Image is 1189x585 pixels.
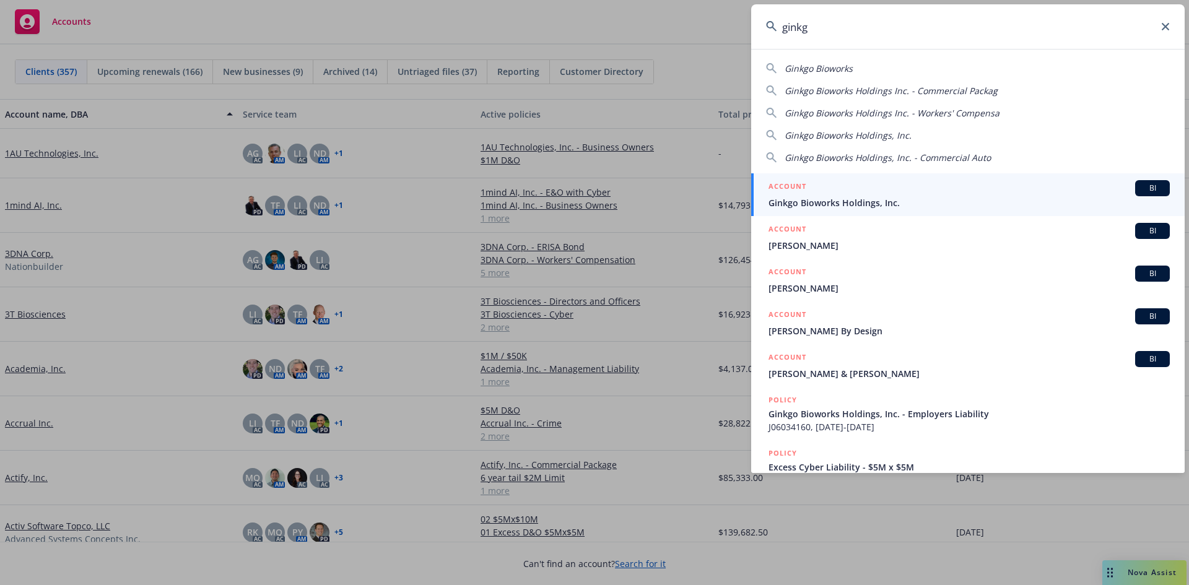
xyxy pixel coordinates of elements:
span: Ginkgo Bioworks Holdings Inc. - Commercial Packag [785,85,998,97]
span: Ginkgo Bioworks Holdings, Inc. [785,129,912,141]
h5: POLICY [769,394,797,406]
span: BI [1140,311,1165,322]
span: [PERSON_NAME] & [PERSON_NAME] [769,367,1170,380]
h5: ACCOUNT [769,308,806,323]
span: [PERSON_NAME] By Design [769,324,1170,337]
span: BI [1140,225,1165,236]
span: Ginkgo Bioworks Holdings, Inc. [769,196,1170,209]
a: POLICYGinkgo Bioworks Holdings, Inc. - Employers LiabilityJ06034160, [DATE]-[DATE] [751,387,1185,440]
span: Ginkgo Bioworks [785,63,853,74]
a: ACCOUNTBI[PERSON_NAME] & [PERSON_NAME] [751,344,1185,387]
h5: ACCOUNT [769,180,806,195]
span: J06034160, [DATE]-[DATE] [769,420,1170,433]
h5: POLICY [769,447,797,459]
a: ACCOUNTBI[PERSON_NAME] [751,216,1185,259]
span: [PERSON_NAME] [769,239,1170,252]
span: [PERSON_NAME] [769,282,1170,295]
h5: ACCOUNT [769,351,806,366]
span: BI [1140,183,1165,194]
a: POLICYExcess Cyber Liability - $5M x $5M [751,440,1185,493]
a: ACCOUNTBI[PERSON_NAME] By Design [751,301,1185,344]
span: Excess Cyber Liability - $5M x $5M [769,461,1170,474]
a: ACCOUNTBIGinkgo Bioworks Holdings, Inc. [751,173,1185,216]
input: Search... [751,4,1185,49]
h5: ACCOUNT [769,266,806,280]
span: Ginkgo Bioworks Holdings, Inc. - Commercial Auto [785,152,991,163]
a: ACCOUNTBI[PERSON_NAME] [751,259,1185,301]
h5: ACCOUNT [769,223,806,238]
span: Ginkgo Bioworks Holdings Inc. - Workers' Compensa [785,107,1000,119]
span: BI [1140,353,1165,365]
span: Ginkgo Bioworks Holdings, Inc. - Employers Liability [769,407,1170,420]
span: BI [1140,268,1165,279]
